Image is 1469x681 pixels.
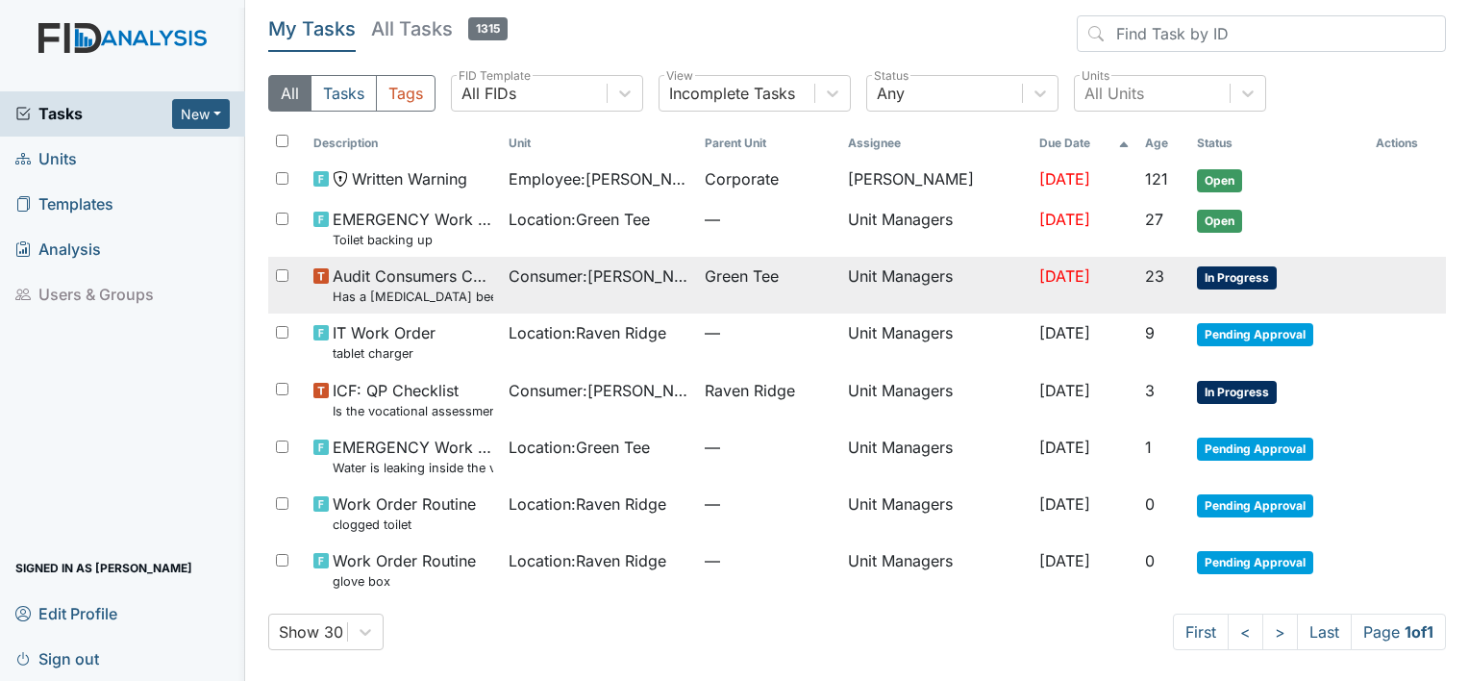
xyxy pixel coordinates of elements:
h5: All Tasks [371,15,508,42]
td: Unit Managers [840,314,1032,370]
span: [DATE] [1039,323,1090,342]
span: Green Tee [705,265,779,288]
span: — [705,436,833,459]
th: Actions [1368,127,1446,160]
span: 0 [1145,551,1155,570]
span: Location : Raven Ridge [509,492,666,516]
th: Toggle SortBy [1137,127,1189,160]
span: Units [15,144,77,174]
span: In Progress [1197,266,1277,290]
span: [DATE] [1039,266,1090,286]
span: Work Order Routine glove box [333,549,476,591]
span: 3 [1145,381,1155,400]
span: Written Warning [352,167,467,190]
span: Pending Approval [1197,323,1313,346]
td: Unit Managers [840,542,1032,598]
th: Toggle SortBy [501,127,696,160]
h5: My Tasks [268,15,356,42]
span: ICF: QP Checklist Is the vocational assessment current? (document the date in the comment section) [333,379,493,420]
span: IT Work Order tablet charger [333,321,436,363]
input: Find Task by ID [1077,15,1446,52]
span: Audit Consumers Charts Has a colonoscopy been completed for all males and females over 50 or is t... [333,265,493,306]
span: — [705,208,833,231]
a: < [1228,614,1263,650]
td: Unit Managers [840,371,1032,428]
span: Pending Approval [1197,551,1313,574]
span: EMERGENCY Work Order Toilet backing up [333,208,493,249]
span: [DATE] [1039,381,1090,400]
span: Signed in as [PERSON_NAME] [15,553,192,583]
th: Toggle SortBy [306,127,501,160]
a: First [1173,614,1229,650]
button: Tasks [311,75,377,112]
span: 9 [1145,323,1155,342]
span: Templates [15,189,113,219]
input: Toggle All Rows Selected [276,135,288,147]
td: Unit Managers [840,257,1032,314]
span: Open [1197,169,1242,192]
span: 27 [1145,210,1163,229]
span: Page [1351,614,1446,650]
td: Unit Managers [840,200,1032,257]
div: Incomplete Tasks [669,82,795,105]
span: Open [1197,210,1242,233]
small: tablet charger [333,344,436,363]
span: [DATE] [1039,169,1090,189]
strong: 1 of 1 [1405,622,1433,642]
span: — [705,492,833,516]
span: Analysis [15,235,101,265]
small: Has a [MEDICAL_DATA] been completed for all [DEMOGRAPHIC_DATA] and [DEMOGRAPHIC_DATA] over 50 or ... [333,288,493,306]
span: [DATE] [1039,551,1090,570]
span: Consumer : [PERSON_NAME] [509,379,688,402]
nav: task-pagination [1173,614,1446,650]
span: Location : Green Tee [509,208,650,231]
th: Assignee [840,127,1032,160]
th: Toggle SortBy [1032,127,1137,160]
div: All Units [1084,82,1144,105]
span: Consumer : [PERSON_NAME] [509,265,688,288]
td: [PERSON_NAME] [840,160,1032,200]
span: EMERGENCY Work Order Water is leaking inside the vent [333,436,493,477]
span: Location : Green Tee [509,436,650,459]
span: [DATE] [1039,210,1090,229]
div: Show 30 [279,620,343,643]
th: Toggle SortBy [1189,127,1368,160]
small: glove box [333,572,476,591]
span: 1 [1145,438,1152,457]
div: Type filter [268,75,436,112]
a: > [1262,614,1298,650]
th: Toggle SortBy [697,127,840,160]
button: New [172,99,230,129]
small: Water is leaking inside the vent [333,459,493,477]
span: Sign out [15,643,99,673]
div: Any [877,82,905,105]
span: 1315 [468,17,508,40]
span: Corporate [705,167,779,190]
span: 121 [1145,169,1168,189]
span: — [705,321,833,344]
span: Raven Ridge [705,379,795,402]
span: — [705,549,833,572]
td: Unit Managers [840,428,1032,485]
a: Last [1297,614,1352,650]
small: Is the vocational assessment current? (document the date in the comment section) [333,402,493,420]
small: Toilet backing up [333,231,493,249]
td: Unit Managers [840,485,1032,542]
button: All [268,75,311,112]
div: All FIDs [461,82,516,105]
span: [DATE] [1039,438,1090,457]
span: Location : Raven Ridge [509,549,666,572]
span: 23 [1145,266,1164,286]
a: Tasks [15,102,172,125]
span: In Progress [1197,381,1277,404]
span: Employee : [PERSON_NAME] [509,167,688,190]
span: Location : Raven Ridge [509,321,666,344]
span: Edit Profile [15,598,117,628]
span: Pending Approval [1197,438,1313,461]
span: Work Order Routine clogged toilet [333,492,476,534]
span: 0 [1145,494,1155,514]
span: Pending Approval [1197,494,1313,517]
span: [DATE] [1039,494,1090,514]
small: clogged toilet [333,516,476,534]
